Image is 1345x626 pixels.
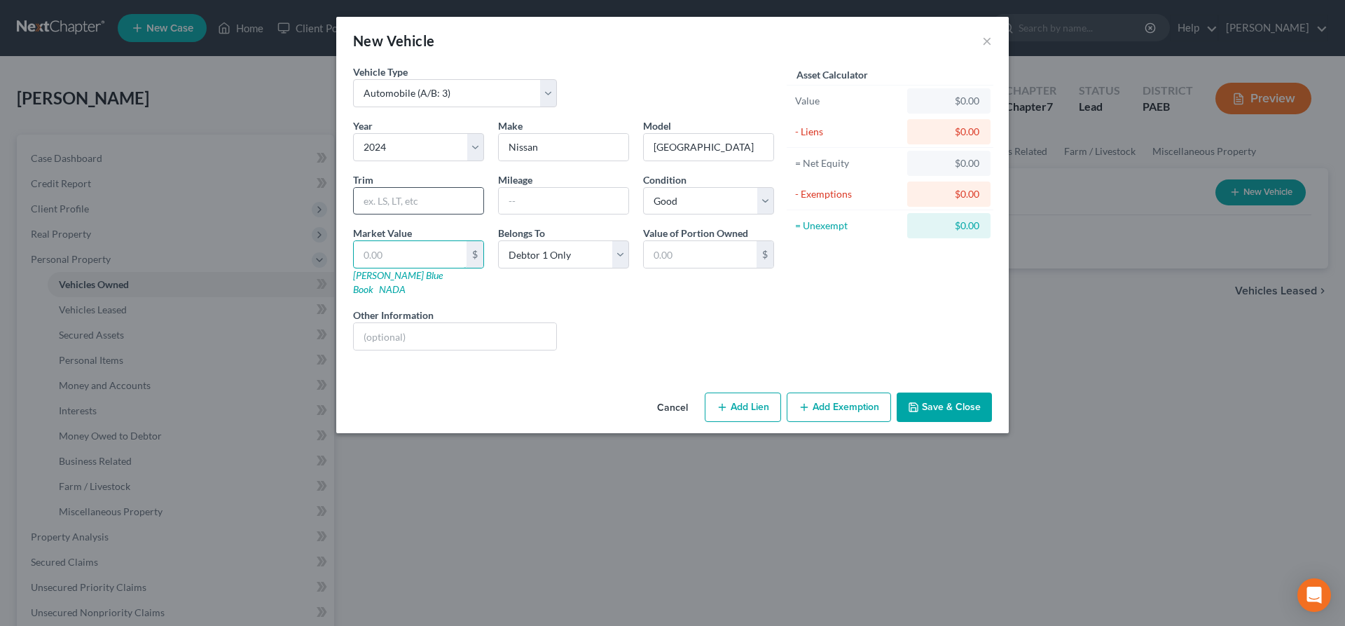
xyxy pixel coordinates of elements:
input: -- [499,188,628,215]
button: Add Lien [705,393,781,422]
button: × [982,32,992,49]
label: Condition [643,172,687,187]
div: Value [795,94,901,108]
input: ex. Altima [644,134,773,161]
input: 0.00 [644,241,757,268]
input: (optional) [354,323,556,350]
div: $0.00 [918,219,979,233]
input: ex. Nissan [499,134,628,161]
label: Mileage [498,172,532,187]
div: $0.00 [918,156,979,170]
a: [PERSON_NAME] Blue Book [353,269,443,295]
div: - Liens [795,125,901,139]
label: Model [643,118,671,133]
div: Open Intercom Messenger [1297,578,1331,612]
label: Asset Calculator [796,67,868,82]
div: New Vehicle [353,31,434,50]
label: Other Information [353,308,434,322]
input: ex. LS, LT, etc [354,188,483,215]
label: Year [353,118,373,133]
div: - Exemptions [795,187,901,201]
div: $ [757,241,773,268]
input: 0.00 [354,241,467,268]
div: $0.00 [918,94,979,108]
div: = Unexempt [795,219,901,233]
div: $0.00 [918,125,979,139]
label: Vehicle Type [353,64,408,79]
span: Make [498,120,523,132]
span: Belongs To [498,227,545,239]
button: Add Exemption [787,393,891,422]
label: Trim [353,172,373,187]
button: Save & Close [897,393,992,422]
button: Cancel [646,394,699,422]
label: Value of Portion Owned [643,226,748,240]
div: $ [467,241,483,268]
label: Market Value [353,226,412,240]
a: NADA [379,283,406,295]
div: = Net Equity [795,156,901,170]
div: $0.00 [918,187,979,201]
